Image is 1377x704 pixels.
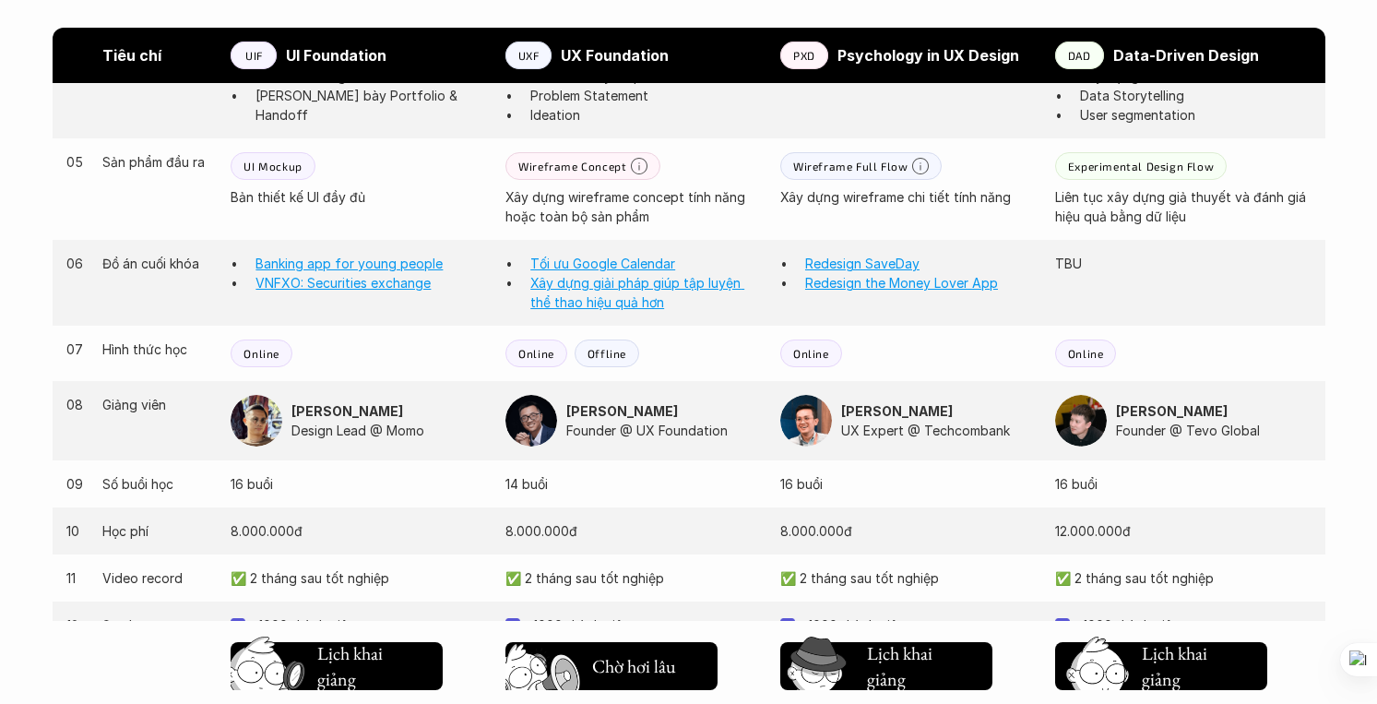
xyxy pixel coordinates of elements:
p: Đồ án cuối khóa [102,254,212,273]
p: ✅ 2 tháng sau tốt nghiệp [780,568,1037,588]
p: Ideation [530,105,762,125]
p: Offline [588,347,626,360]
p: UXF [518,49,540,62]
p: ✅ 2 tháng sau tốt nghiệp [505,568,762,588]
p: Founder @ UX Foundation [566,421,762,440]
strong: [PERSON_NAME] [291,403,403,419]
strong: Data-Driven Design [1113,46,1259,65]
a: Redesign SaveDay [805,256,920,271]
button: Lịch khai giảng [780,642,992,690]
strong: Tiêu chí [102,46,161,65]
p: Xây dựng wireframe concept tính năng hoặc toàn bộ sản phẩm [505,187,762,226]
p: Giảng viên [102,395,212,414]
p: Sản phẩm đầu ra [102,152,212,172]
p: Hình thức học [102,340,212,359]
p: UX Expert @ Techcombank [841,421,1037,440]
a: Lịch khai giảng [1055,635,1267,690]
a: Xây dựng giải pháp giúp tập luyện thể thao hiệu quả hơn [530,275,744,310]
h5: Lịch khai giảng [317,640,386,692]
p: 16 buổi [231,474,487,494]
p: 16 buổi [1055,474,1312,494]
p: ~1000 thành viên [250,615,487,635]
button: Chờ hơi lâu [505,642,718,690]
p: UIF [245,49,263,62]
a: Redesign the Money Lover App [805,275,998,291]
h5: Lịch khai giảng [1142,640,1210,692]
button: Lịch khai giảng [1055,642,1267,690]
strong: [PERSON_NAME] [1116,403,1228,419]
p: ~1000 thành viên [1074,615,1312,635]
p: 8.000.000đ [780,521,1037,541]
p: Founder @ Tevo Global [1116,421,1312,440]
p: 14 buổi [505,474,762,494]
p: 05 [66,152,85,172]
p: Online [793,347,829,360]
p: 12 [66,615,85,635]
p: ~1000 thành viên [525,615,762,635]
strong: [PERSON_NAME] [841,403,953,419]
p: Online [1068,347,1104,360]
p: 09 [66,474,85,494]
p: PXD [793,49,815,62]
p: Online [518,347,554,360]
p: User segmentation [1080,105,1312,125]
p: [PERSON_NAME] bày Portfolio & Handoff [255,86,487,125]
strong: UI Foundation [286,46,386,65]
p: Wireframe Full Flow [793,160,908,173]
p: Video record [102,568,212,588]
p: 08 [66,395,85,414]
p: 10 [66,521,85,541]
p: 06 [66,254,85,273]
p: ✅ 2 tháng sau tốt nghiệp [231,568,487,588]
p: 8.000.000đ [505,521,762,541]
p: Data Storytelling [1080,86,1312,105]
h5: Lịch khai giảng [867,640,935,692]
p: ✅ 2 tháng sau tốt nghiệp [1055,568,1312,588]
strong: UX Foundation [561,46,669,65]
strong: Psychology in UX Design [837,46,1019,65]
a: VNFXO: Securities exchange [255,275,431,291]
p: Bản thiết kế UI đầy đủ [231,187,487,207]
p: 12.000.000đ [1055,521,1312,541]
p: UI Mockup [243,160,302,173]
a: Chờ hơi lâu [505,635,718,690]
p: Số buổi học [102,474,212,494]
button: Lịch khai giảng [231,642,443,690]
a: Banking app for young people [255,256,443,271]
a: Tối ưu Google Calendar [530,256,675,271]
p: Problem Statement [530,86,762,105]
p: 16 buổi [780,474,1037,494]
p: DAD [1068,49,1091,62]
p: Xây dựng wireframe chi tiết tính năng [780,187,1037,207]
p: 11 [66,568,85,588]
p: Online [243,347,279,360]
strong: [PERSON_NAME] [566,403,678,419]
p: ~1000 thành viên [800,615,1037,635]
p: TBU [1055,254,1312,273]
p: Học phí [102,521,212,541]
p: Wireframe Concept [518,160,626,173]
p: Student community [102,615,212,654]
p: Experimental Design Flow [1068,160,1214,173]
p: Design Lead @ Momo [291,421,487,440]
a: Lịch khai giảng [231,635,443,690]
p: Liên tục xây dựng giả thuyết và đánh giá hiệu quả bằng dữ liệu [1055,187,1312,226]
a: Lịch khai giảng [780,635,992,690]
p: 07 [66,340,85,359]
p: 8.000.000đ [231,521,487,541]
